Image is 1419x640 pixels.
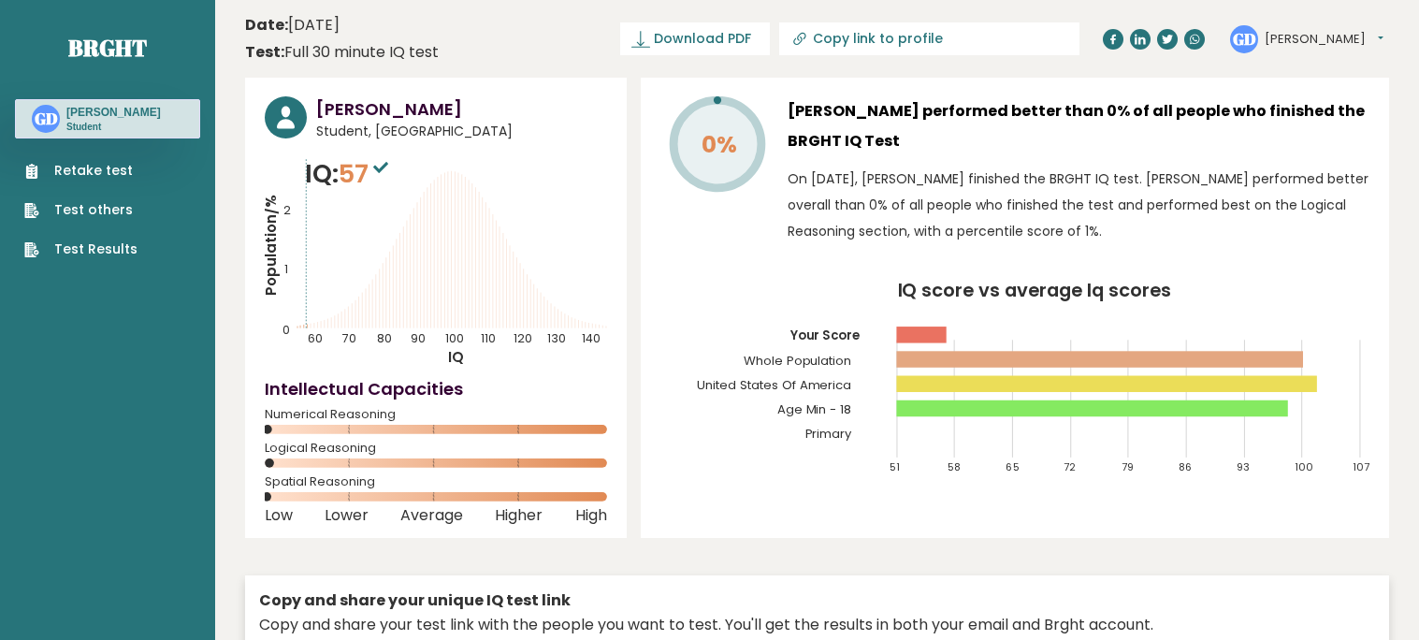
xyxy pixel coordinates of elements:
[259,589,1375,612] div: Copy and share your unique IQ test link
[948,460,961,474] tspan: 58
[481,330,496,346] tspan: 110
[325,512,369,519] span: Lower
[1233,27,1256,49] text: GD
[305,155,393,193] p: IQ:
[284,261,288,277] tspan: 1
[377,330,392,346] tspan: 80
[265,376,607,401] h4: Intellectual Capacities
[400,512,463,519] span: Average
[1006,460,1020,474] tspan: 65
[282,322,290,338] tspan: 0
[265,512,293,519] span: Low
[1064,460,1076,474] tspan: 72
[701,128,736,161] tspan: 0%
[1354,460,1370,474] tspan: 107
[283,202,291,218] tspan: 2
[265,478,607,486] span: Spatial Reasoning
[514,330,532,346] tspan: 120
[1296,460,1314,474] tspan: 100
[342,330,356,346] tspan: 70
[66,105,161,120] h3: [PERSON_NAME]
[1238,460,1251,474] tspan: 93
[582,330,601,346] tspan: 140
[620,22,770,55] a: Download PDF
[1122,460,1134,474] tspan: 79
[696,376,851,394] tspan: United States Of America
[495,512,543,519] span: Higher
[245,14,288,36] b: Date:
[24,200,138,220] a: Test others
[788,166,1369,244] p: On [DATE], [PERSON_NAME] finished the BRGHT IQ test. [PERSON_NAME] performed better overall than ...
[890,460,900,474] tspan: 51
[743,352,851,370] tspan: Whole Population
[339,156,393,191] span: 57
[445,330,464,346] tspan: 100
[776,400,851,418] tspan: Age Min - 18
[245,41,439,64] div: Full 30 minute IQ test
[1265,30,1383,49] button: [PERSON_NAME]
[447,346,463,366] tspan: IQ
[68,33,147,63] a: Brght
[245,41,284,63] b: Test:
[24,240,138,259] a: Test Results
[575,512,607,519] span: High
[547,330,566,346] tspan: 130
[35,108,58,129] text: GD
[1180,460,1194,474] tspan: 86
[261,195,281,296] tspan: Population/%
[411,330,426,346] tspan: 90
[316,96,607,122] h3: [PERSON_NAME]
[265,444,607,452] span: Logical Reasoning
[265,411,607,418] span: Numerical Reasoning
[259,614,1375,636] div: Copy and share your test link with the people you want to test. You'll get the results in both yo...
[308,330,323,346] tspan: 60
[789,327,860,344] tspan: Your Score
[245,14,340,36] time: [DATE]
[788,96,1369,156] h3: [PERSON_NAME] performed better than 0% of all people who finished the BRGHT IQ Test
[898,277,1172,303] tspan: IQ score vs average Iq scores
[804,425,852,443] tspan: Primary
[316,122,607,141] span: Student, [GEOGRAPHIC_DATA]
[654,29,751,49] span: Download PDF
[24,161,138,181] a: Retake test
[66,121,161,134] p: Student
